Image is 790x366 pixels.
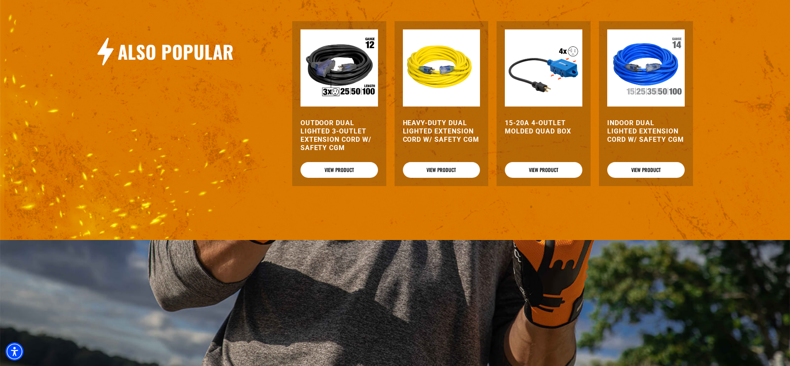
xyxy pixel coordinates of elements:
[118,40,234,63] h2: Also Popular
[403,119,480,144] a: Heavy-Duty Dual Lighted Extension Cord w/ Safety CGM
[607,119,685,144] a: Indoor Dual Lighted Extension Cord w/ Safety CGM
[505,162,582,178] a: View Product
[607,29,685,107] img: Indoor Dual Lighted Extension Cord w/ Safety CGM
[300,162,378,178] a: View Product
[607,162,685,178] a: View Product
[505,29,582,107] img: 15-20A 4-Outlet Molded Quad Box
[505,119,582,136] a: 15-20A 4-Outlet Molded Quad Box
[300,119,378,152] a: Outdoor Dual Lighted 3-Outlet Extension Cord w/ Safety CGM
[403,162,480,178] a: View Product
[300,29,378,107] img: Outdoor Dual Lighted 3-Outlet Extension Cord w/ Safety CGM
[5,342,24,361] div: Accessibility Menu
[403,29,480,107] img: yellow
